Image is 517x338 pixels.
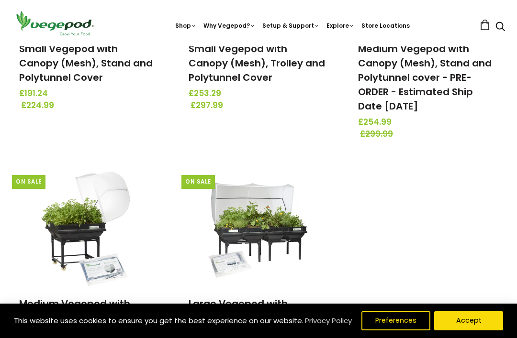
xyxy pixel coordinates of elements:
[360,128,500,141] span: £299.99
[19,42,153,84] a: Small Vegepod with Canopy (Mesh), Stand and Polytunnel Cover
[358,116,498,129] span: £254.99
[203,22,256,30] a: Why Vegepod?
[189,42,325,84] a: Small Vegepod with Canopy (Mesh), Trolley and Polytunnel Cover
[303,312,353,329] a: Privacy Policy (opens in a new tab)
[189,87,328,100] span: £253.29
[39,166,139,286] img: Medium Vegepod with Canopy (Mesh), Trolley and Polytunnel Cover - PRE-ORDER - Estimated Ship Date...
[175,22,197,30] a: Shop
[262,22,320,30] a: Setup & Support
[326,22,355,30] a: Explore
[495,22,505,33] a: Search
[358,42,492,113] a: Medium Vegepod with Canopy (Mesh), Stand and Polytunnel cover - PRE-ORDER - Estimated Ship Date [...
[14,316,303,326] span: This website uses cookies to ensure you get the best experience on our website.
[191,99,330,112] span: £297.99
[208,166,309,286] img: Large Vegepod with Canopy (Mesh), Stand and Polytunnel cover
[361,311,430,330] button: Preferences
[21,99,161,112] span: £224.99
[19,87,159,100] span: £191.24
[434,311,503,330] button: Accept
[12,10,98,37] img: Vegepod
[361,22,410,30] a: Store Locations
